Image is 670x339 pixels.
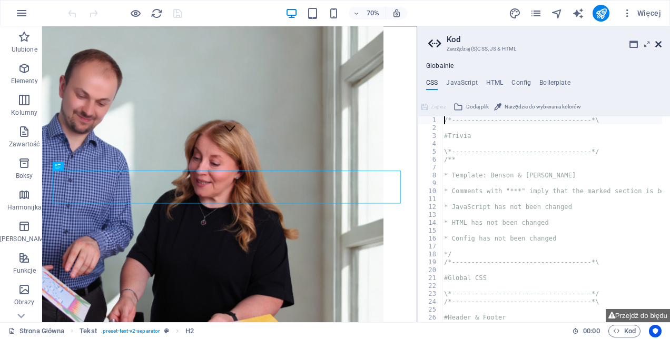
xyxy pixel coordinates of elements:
span: : [590,327,592,335]
button: navigator [550,7,563,19]
div: 26 [418,314,443,322]
i: Projekt (Ctrl+Alt+Y) [509,7,521,19]
i: AI Writer [572,7,584,19]
span: Dodaj plik [466,101,489,113]
button: 70% [349,7,386,19]
div: 25 [418,306,443,314]
i: Nawigator [551,7,563,19]
span: . preset-text-v2-separator [101,325,160,337]
span: Narzędzie do wybierania kolorów [505,101,581,113]
div: 19 [418,258,443,266]
div: 18 [418,251,443,258]
div: 16 [418,235,443,243]
button: Kliknij tutaj, aby wyjść z trybu podglądu i kontynuować edycję [129,7,142,19]
div: 8 [418,172,443,180]
a: Kliknij, aby anulować zaznaczenie. Kliknij dwukrotnie, aby otworzyć Strony [8,325,64,337]
h6: 70% [364,7,381,19]
h3: Zarządzaj (S)CSS, JS & HTML [447,44,641,54]
button: reload [150,7,163,19]
h4: Globalnie [426,62,454,71]
div: 22 [418,282,443,290]
div: 4 [418,140,443,148]
button: Przejdź do błędu [606,309,670,322]
div: 21 [418,274,443,282]
button: pages [529,7,542,19]
div: 1 [418,116,443,124]
h4: HTML [486,79,504,91]
i: Po zmianie rozmiaru automatycznie dostosowuje poziom powiększenia do wybranego urządzenia. [392,8,401,18]
span: Kod [613,325,636,337]
h4: CSS [426,79,438,91]
i: Opublikuj [595,7,607,19]
i: Przeładuj stronę [151,7,163,19]
button: text_generator [572,7,584,19]
i: Strony (Ctrl+Alt+S) [530,7,542,19]
p: Zawartość [9,140,40,148]
div: 12 [418,203,443,211]
button: publish [593,5,609,22]
div: 23 [418,290,443,298]
button: Narzędzie do wybierania kolorów [492,101,583,113]
h4: Config [511,79,531,91]
div: 2 [418,124,443,132]
div: 17 [418,243,443,251]
div: 3 [418,132,443,140]
button: Więcej [618,5,665,22]
button: Kod [608,325,641,337]
nav: breadcrumb [80,325,194,337]
div: 15 [418,227,443,235]
i: Ten element jest konfigurowalnym ustawieniem wstępnym [164,328,169,334]
p: Ulubione [12,45,37,54]
p: Kolumny [11,108,37,117]
div: 6 [418,156,443,164]
p: Boksy [16,172,33,180]
div: 9 [418,180,443,187]
span: Kliknij, aby zaznaczyć. Kliknij dwukrotnie, aby edytować [185,325,194,337]
div: 10 [418,187,443,195]
span: 00 00 [583,325,599,337]
div: 24 [418,298,443,306]
h4: Boilerplate [539,79,570,91]
button: design [508,7,521,19]
div: 13 [418,211,443,219]
span: Więcej [622,8,661,18]
h4: JavaScript [446,79,477,91]
h6: Czas sesji [572,325,600,337]
p: Obrazy [14,298,35,306]
div: 7 [418,164,443,172]
button: Dodaj plik [452,101,490,113]
div: 11 [418,195,443,203]
div: 27 [418,322,443,330]
span: Kliknij, aby zaznaczyć. Kliknij dwukrotnie, aby edytować [80,325,96,337]
div: 5 [418,148,443,156]
p: Funkcje [13,266,36,275]
p: Harmonijka [7,203,42,212]
div: 14 [418,219,443,227]
div: 20 [418,266,443,274]
h2: Kod [447,35,662,44]
button: Usercentrics [649,325,662,337]
p: Elementy [11,77,38,85]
